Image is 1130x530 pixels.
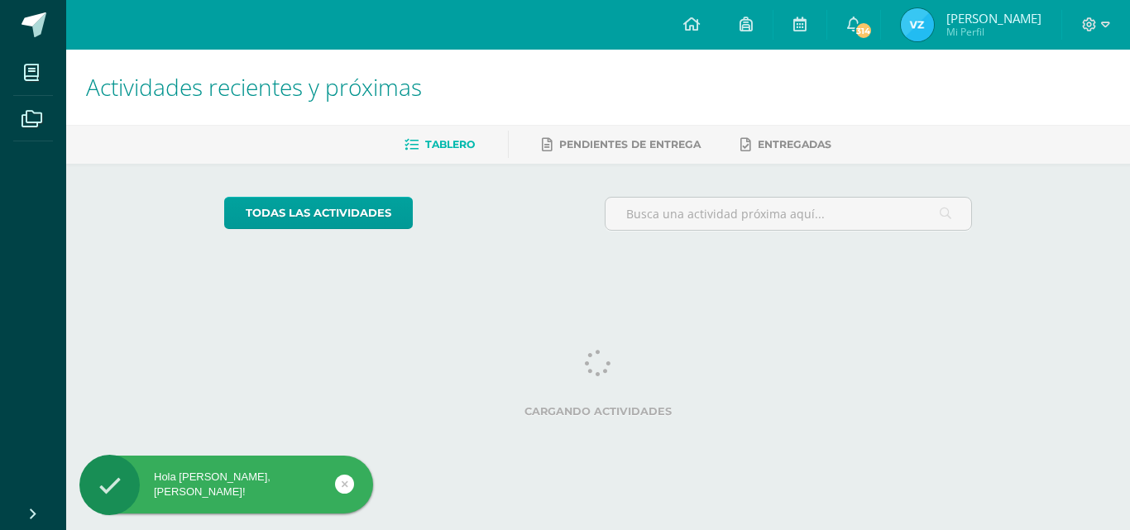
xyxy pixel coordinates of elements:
[79,470,373,499] div: Hola [PERSON_NAME], [PERSON_NAME]!
[606,198,972,230] input: Busca una actividad próxima aquí...
[224,197,413,229] a: todas las Actividades
[946,10,1041,26] span: [PERSON_NAME]
[405,131,475,158] a: Tablero
[946,25,1041,39] span: Mi Perfil
[425,138,475,150] span: Tablero
[901,8,934,41] img: bb8a6213fbb154f4a24ad8e65f2d70ee.png
[86,71,422,103] span: Actividades recientes y próximas
[224,405,973,418] label: Cargando actividades
[740,131,831,158] a: Entregadas
[542,131,701,158] a: Pendientes de entrega
[559,138,701,150] span: Pendientes de entrega
[854,21,872,40] span: 314
[758,138,831,150] span: Entregadas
